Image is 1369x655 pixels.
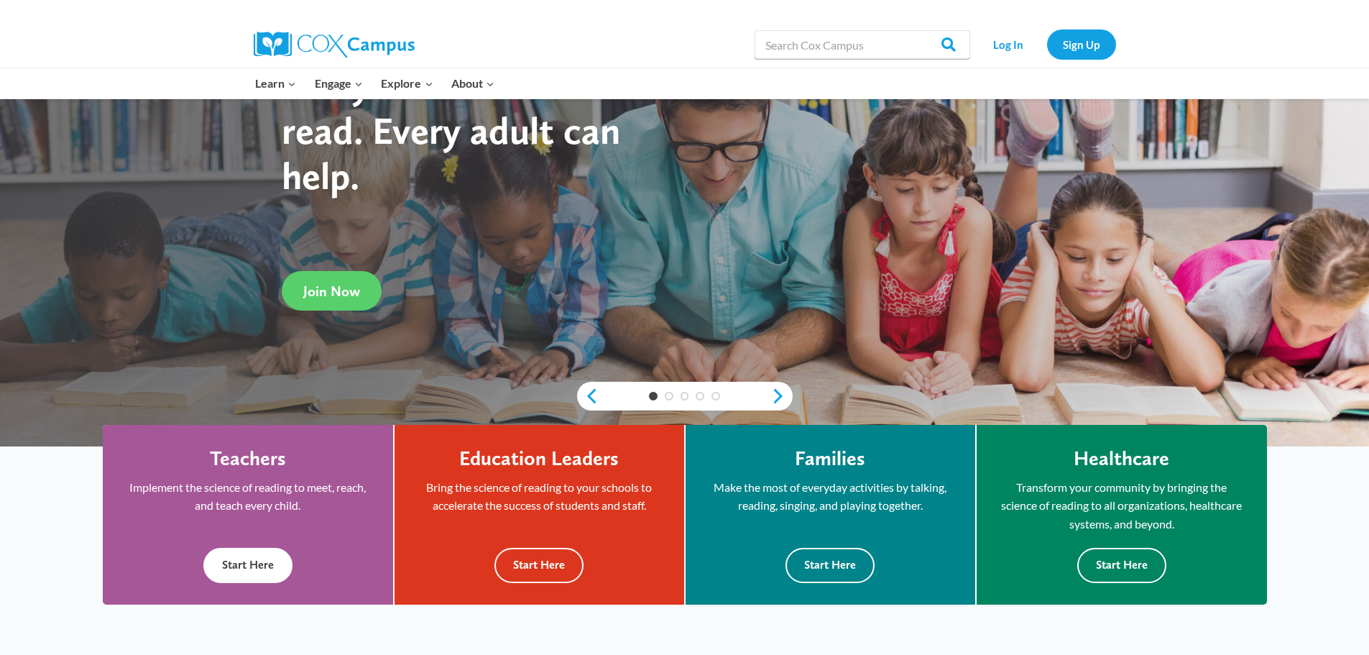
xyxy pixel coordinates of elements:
a: 4 [696,392,704,400]
img: Cox Campus [254,32,415,58]
div: content slider buttons [577,382,793,411]
a: next [771,388,793,405]
button: Child menu of Learn [246,68,306,99]
h4: Families [795,446,865,471]
button: Child menu of Explore [372,68,443,99]
p: Implement the science of reading to meet, reach, and teach every child. [124,478,372,515]
a: 2 [665,392,673,400]
p: Bring the science of reading to your schools to accelerate the success of students and staff. [416,478,663,515]
a: Families Make the most of everyday activities by talking, reading, singing, and playing together.... [686,425,975,605]
button: Start Here [203,548,292,583]
button: Child menu of Engage [305,68,372,99]
a: previous [577,388,599,405]
a: Join Now [282,271,382,311]
a: Sign Up [1047,29,1116,59]
a: Teachers Implement the science of reading to meet, reach, and teach every child. Start Here [103,425,393,605]
input: Search Cox Campus [755,30,970,59]
button: Start Here [494,548,584,583]
nav: Primary Navigation [246,68,504,99]
button: Child menu of About [442,68,504,99]
span: Join Now [303,283,360,300]
a: Log In [977,29,1040,59]
a: Healthcare Transform your community by bringing the science of reading to all organizations, heal... [977,425,1267,605]
button: Start Here [1077,548,1166,583]
a: 1 [649,392,658,400]
h4: Teachers [210,446,286,471]
p: Transform your community by bringing the science of reading to all organizations, healthcare syst... [998,478,1245,533]
button: Start Here [785,548,875,583]
h4: Education Leaders [459,446,619,471]
nav: Secondary Navigation [977,29,1116,59]
strong: Every child deserves to read. Every adult can help. [282,61,653,198]
a: Education Leaders Bring the science of reading to your schools to accelerate the success of stude... [395,425,684,605]
h4: Healthcare [1074,446,1169,471]
p: Make the most of everyday activities by talking, reading, singing, and playing together. [707,478,954,515]
a: 3 [681,392,689,400]
a: 5 [711,392,720,400]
